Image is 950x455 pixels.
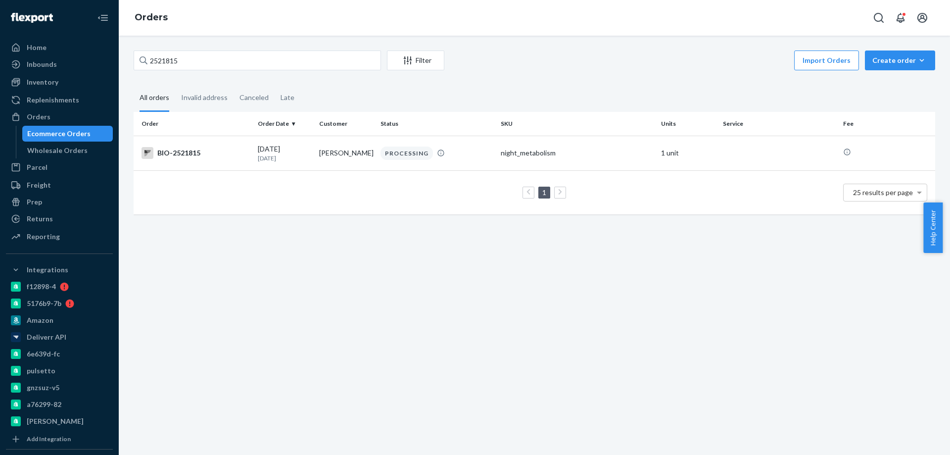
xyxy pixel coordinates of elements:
[135,12,168,23] a: Orders
[27,416,84,426] div: [PERSON_NAME]
[657,112,718,136] th: Units
[839,112,935,136] th: Fee
[27,349,60,359] div: 6e639d-fc
[6,211,113,227] a: Returns
[181,85,228,110] div: Invalid address
[127,3,176,32] ol: breadcrumbs
[6,413,113,429] a: [PERSON_NAME]
[853,188,913,197] span: 25 results per page
[93,8,113,28] button: Close Navigation
[865,51,935,70] button: Create order
[719,112,839,136] th: Service
[27,214,53,224] div: Returns
[258,144,311,162] div: [DATE]
[22,143,113,158] a: Wholesale Orders
[891,8,910,28] button: Open notifications
[872,55,928,65] div: Create order
[794,51,859,70] button: Import Orders
[540,188,548,197] a: Page 1 is your current page
[6,74,113,90] a: Inventory
[27,180,51,190] div: Freight
[6,296,113,311] a: 5176b9-7b
[6,109,113,125] a: Orders
[657,136,718,170] td: 1 unit
[6,194,113,210] a: Prep
[281,85,294,110] div: Late
[6,380,113,396] a: gnzsuz-v5
[6,346,113,362] a: 6e639d-fc
[27,232,60,242] div: Reporting
[27,435,71,443] div: Add Integration
[6,433,113,445] a: Add Integration
[27,77,58,87] div: Inventory
[501,148,653,158] div: night_metabolism
[869,8,889,28] button: Open Search Box
[387,55,444,65] div: Filter
[6,159,113,175] a: Parcel
[27,265,68,275] div: Integrations
[912,8,932,28] button: Open account menu
[6,40,113,55] a: Home
[239,85,269,110] div: Canceled
[380,147,433,160] div: PROCESSING
[6,56,113,72] a: Inbounds
[27,162,47,172] div: Parcel
[27,197,42,207] div: Prep
[6,312,113,328] a: Amazon
[27,299,61,308] div: 5176b9-7b
[923,202,943,253] button: Help Center
[258,154,311,162] p: [DATE]
[27,95,79,105] div: Replenishments
[6,397,113,412] a: a76299-82
[254,112,315,136] th: Order Date
[6,177,113,193] a: Freight
[319,119,373,128] div: Customer
[6,262,113,278] button: Integrations
[6,229,113,245] a: Reporting
[134,51,381,70] input: Search orders
[6,363,113,379] a: pulsetto
[134,112,254,136] th: Order
[27,59,57,69] div: Inbounds
[6,92,113,108] a: Replenishments
[142,147,250,159] div: BIO-2521815
[11,13,53,23] img: Flexport logo
[377,112,497,136] th: Status
[22,126,113,142] a: Ecommerce Orders
[27,315,53,325] div: Amazon
[27,282,56,292] div: f12898-4
[27,366,55,376] div: pulsetto
[27,112,50,122] div: Orders
[6,329,113,345] a: Deliverr API
[27,129,91,139] div: Ecommerce Orders
[27,43,47,52] div: Home
[27,332,66,342] div: Deliverr API
[27,383,59,393] div: gnzsuz-v5
[497,112,657,136] th: SKU
[387,51,444,70] button: Filter
[27,146,88,155] div: Wholesale Orders
[315,136,377,170] td: [PERSON_NAME]
[27,400,61,409] div: a76299-82
[140,85,169,112] div: All orders
[6,279,113,295] a: f12898-4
